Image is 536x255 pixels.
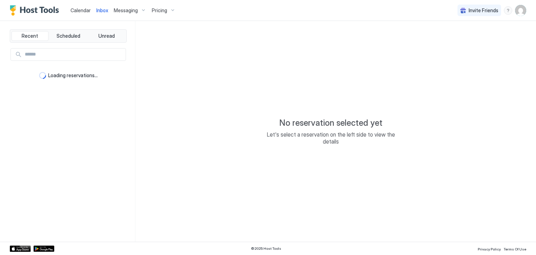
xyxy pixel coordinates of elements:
[48,72,98,79] span: Loading reservations...
[33,246,54,252] a: Google Play Store
[57,33,80,39] span: Scheduled
[261,131,401,145] span: Let's select a reservation on the left side to view the details
[152,7,167,14] span: Pricing
[96,7,108,14] a: Inbox
[251,246,281,251] span: © 2025 Host Tools
[70,7,91,13] span: Calendar
[504,245,526,252] a: Terms Of Use
[10,5,62,16] a: Host Tools Logo
[504,247,526,251] span: Terms Of Use
[22,49,126,60] input: Input Field
[478,247,501,251] span: Privacy Policy
[10,29,127,43] div: tab-group
[98,33,115,39] span: Unread
[70,7,91,14] a: Calendar
[469,7,498,14] span: Invite Friends
[515,5,526,16] div: User profile
[114,7,138,14] span: Messaging
[22,33,38,39] span: Recent
[12,31,49,41] button: Recent
[39,72,46,79] div: loading
[88,31,125,41] button: Unread
[504,6,512,15] div: menu
[96,7,108,13] span: Inbox
[50,31,87,41] button: Scheduled
[10,246,31,252] a: App Store
[279,118,382,128] span: No reservation selected yet
[478,245,501,252] a: Privacy Policy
